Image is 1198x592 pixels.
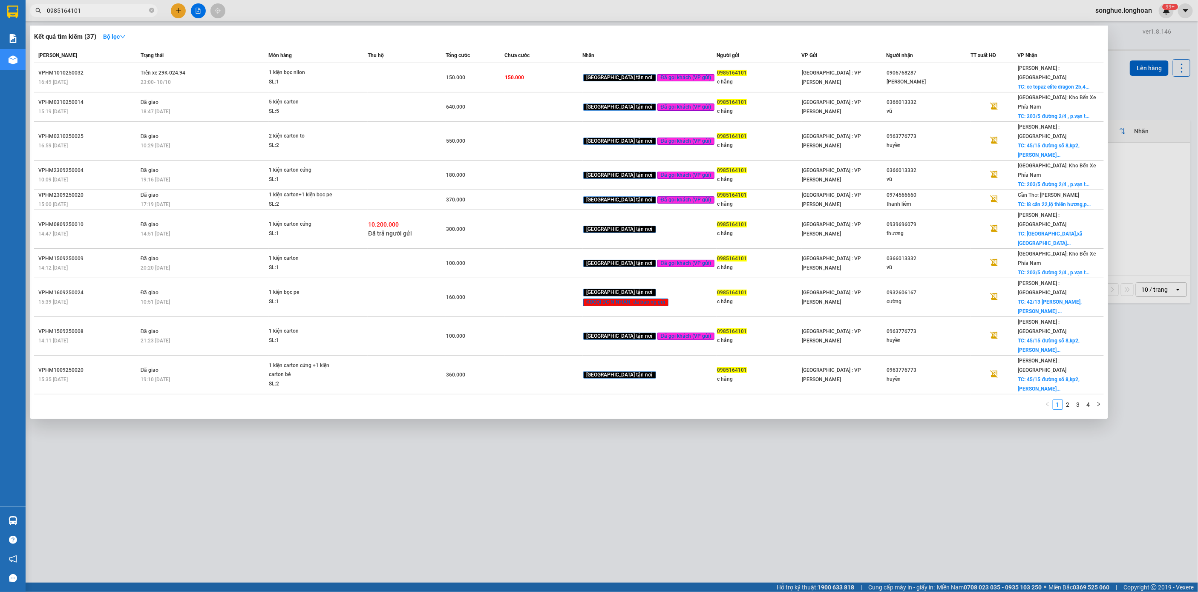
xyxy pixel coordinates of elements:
[269,297,333,307] div: SL: 1
[1018,52,1038,58] span: VP Nhận
[657,260,715,267] span: Đã gọi khách (VP gửi)
[368,52,384,58] span: Thu hộ
[1018,143,1080,158] span: TC: 45/15 đường số 8,kp2,[PERSON_NAME]...
[141,231,170,237] span: 14:51 [DATE]
[38,132,138,141] div: VPHM0210250025
[149,8,154,13] span: close-circle
[141,376,170,382] span: 19:10 [DATE]
[47,6,147,15] input: Tìm tên, số ĐT hoặc mã đơn
[9,34,17,43] img: solution-icon
[38,109,68,115] span: 15:19 [DATE]
[38,98,138,107] div: VPHM0310250014
[38,143,68,149] span: 16:59 [DATE]
[1018,338,1080,353] span: TC: 45/15 đường số 8,kp2,[PERSON_NAME]...
[1018,192,1080,198] span: Cần Thơ: [PERSON_NAME]
[9,536,17,544] span: question-circle
[1073,399,1083,410] li: 3
[717,336,801,345] div: c hằng
[149,7,154,15] span: close-circle
[446,172,466,178] span: 180.000
[1018,124,1067,139] span: [PERSON_NAME] : [GEOGRAPHIC_DATA]
[1063,400,1073,409] a: 2
[1018,181,1089,187] span: TC: 203/5 đường 2/4 , p.vạn t...
[886,52,913,58] span: Người nhận
[1018,201,1091,207] span: TC: l8 căn 22,lộ thiên hương,p...
[141,265,170,271] span: 20:20 [DATE]
[269,327,333,336] div: 1 kiện carton
[887,141,970,150] div: huyền
[505,75,524,80] span: 150.000
[1018,251,1096,266] span: [GEOGRAPHIC_DATA]: Kho Bến Xe Phía Nam
[802,256,861,271] span: [GEOGRAPHIC_DATA] : VP [PERSON_NAME]
[38,327,138,336] div: VPHM1509250008
[717,141,801,150] div: c hằng
[1018,299,1082,314] span: TC: 42/13 [PERSON_NAME],[PERSON_NAME] ...
[38,254,138,263] div: VPHM1509250009
[141,328,159,334] span: Đã giao
[269,190,333,200] div: 1 kiện carton+1 kiện bọc pe
[583,103,656,111] span: [GEOGRAPHIC_DATA] tận nơi
[717,99,747,105] span: 0985164101
[583,52,595,58] span: Nhãn
[1053,400,1063,409] a: 1
[1018,270,1089,276] span: TC: 203/5 đường 2/4 , p.vạn t...
[141,290,159,296] span: Đã giao
[1063,399,1073,410] li: 2
[446,75,466,80] span: 150.000
[887,327,970,336] div: 0963776773
[269,288,333,297] div: 1 kiện bọc pe
[269,361,333,379] div: 1 kiện carton cứng +1 kiện carton bé
[141,221,159,227] span: Đã giao
[887,175,970,184] div: vũ
[657,103,715,111] span: Đã gọi khách (VP gửi)
[269,263,333,273] div: SL: 1
[1042,399,1053,410] button: left
[38,231,68,237] span: 14:47 [DATE]
[141,143,170,149] span: 10:29 [DATE]
[269,166,333,175] div: 1 kiện carton cứng
[269,379,333,389] div: SL: 2
[141,52,164,58] span: Trạng thái
[887,229,970,238] div: thương
[717,328,747,334] span: 0985164101
[103,33,126,40] strong: Bộ lọc
[38,376,68,382] span: 15:35 [DATE]
[717,52,739,58] span: Người gửi
[801,52,817,58] span: VP Gửi
[141,299,170,305] span: 10:51 [DATE]
[368,230,412,237] span: Đã trả người gửi
[38,177,68,183] span: 10:09 [DATE]
[446,372,466,378] span: 360.000
[38,79,68,85] span: 16:49 [DATE]
[887,254,970,263] div: 0366013332
[446,294,466,300] span: 160.000
[269,68,333,78] div: 1 kiện bọc nilon
[38,338,68,344] span: 14:11 [DATE]
[717,175,801,184] div: c hằng
[583,196,656,204] span: [GEOGRAPHIC_DATA] tận nơi
[269,220,333,229] div: 1 kiện carton cứng
[583,74,656,82] span: [GEOGRAPHIC_DATA] tận nơi
[141,177,170,183] span: 19:16 [DATE]
[717,297,801,306] div: c hằng
[141,338,170,344] span: 21:23 [DATE]
[38,166,138,175] div: VPHM2309250004
[269,200,333,209] div: SL: 2
[887,200,970,209] div: thanh liêm
[9,555,17,563] span: notification
[887,78,970,86] div: [PERSON_NAME]
[141,99,159,105] span: Đã giao
[269,141,333,150] div: SL: 2
[9,55,17,64] img: warehouse-icon
[38,220,138,229] div: VPHM0809250010
[887,98,970,107] div: 0366013332
[1018,231,1083,246] span: TC: [GEOGRAPHIC_DATA],xã [GEOGRAPHIC_DATA]...
[9,516,17,525] img: warehouse-icon
[38,52,77,58] span: [PERSON_NAME]
[717,192,747,198] span: 0985164101
[7,6,18,18] img: logo-vxr
[657,138,715,145] span: Đã gọi khách (VP gửi)
[717,167,747,173] span: 0985164101
[1083,399,1094,410] li: 4
[1018,376,1080,392] span: TC: 45/15 đường số 8,kp2,[PERSON_NAME]...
